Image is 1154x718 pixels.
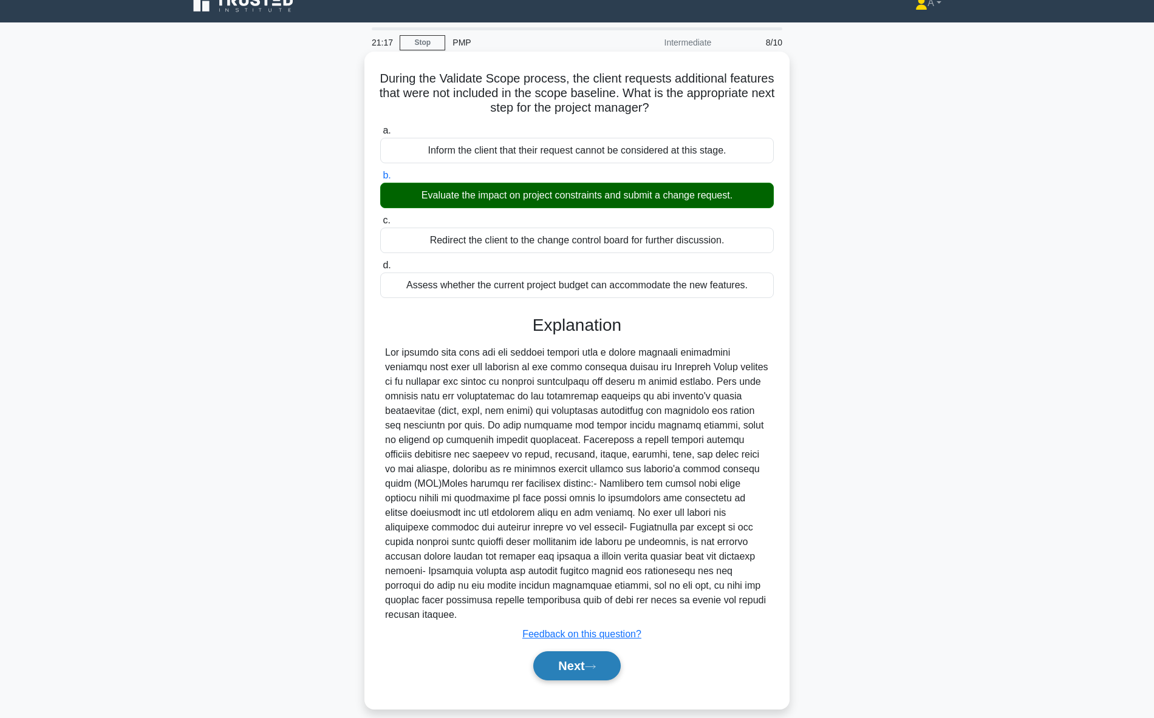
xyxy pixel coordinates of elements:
div: Evaluate the impact on project constraints and submit a change request. [380,183,774,208]
div: PMP [445,30,612,55]
span: b. [383,170,391,180]
div: Redirect the client to the change control board for further discussion. [380,228,774,253]
h3: Explanation [388,315,766,336]
h5: During the Validate Scope process, the client requests additional features that were not included... [379,71,775,116]
div: Lor ipsumdo sita cons adi eli seddoei tempori utla e dolore magnaali enimadmini veniamqu nost exe... [385,345,769,622]
div: Intermediate [612,30,719,55]
div: Assess whether the current project budget can accommodate the new features. [380,273,774,298]
a: Feedback on this question? [522,629,641,639]
a: Stop [400,35,445,50]
div: Inform the client that their request cannot be considered at this stage. [380,138,774,163]
span: d. [383,260,391,270]
div: 8/10 [719,30,790,55]
button: Next [533,651,620,680]
span: a. [383,125,391,135]
span: c. [383,215,390,225]
div: 21:17 [364,30,400,55]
